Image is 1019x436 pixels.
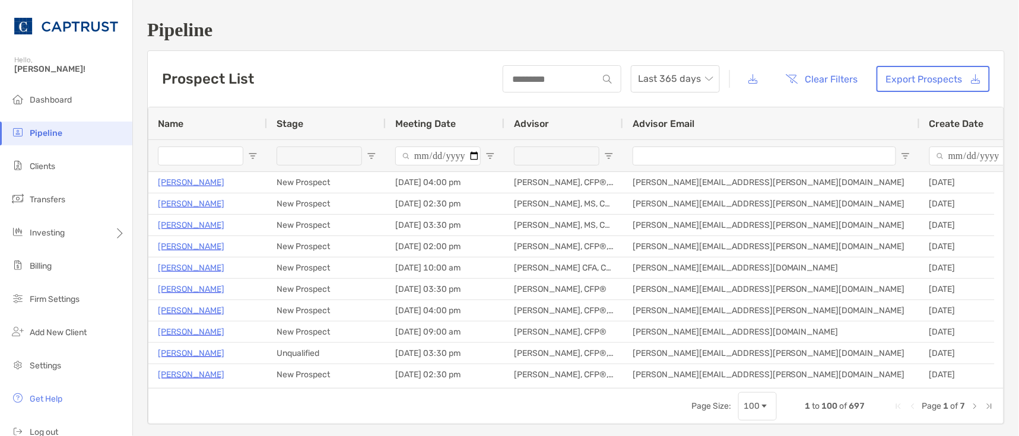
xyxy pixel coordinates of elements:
[248,151,258,161] button: Open Filter Menu
[514,118,549,129] span: Advisor
[623,300,920,321] div: [PERSON_NAME][EMAIL_ADDRESS][PERSON_NAME][DOMAIN_NAME]
[504,279,623,300] div: [PERSON_NAME], CFP®
[504,343,623,364] div: [PERSON_NAME], CFP®, CFA
[849,401,865,411] span: 697
[30,394,62,404] span: Get Help
[877,66,990,92] a: Export Prospects
[367,151,376,161] button: Open Filter Menu
[504,300,623,321] div: [PERSON_NAME], CFP®, CDFA®
[158,346,224,361] p: [PERSON_NAME]
[267,343,386,364] div: Unqualified
[158,260,224,275] a: [PERSON_NAME]
[822,401,838,411] span: 100
[30,128,62,138] span: Pipeline
[30,327,87,338] span: Add New Client
[11,158,25,173] img: clients icon
[158,324,224,339] p: [PERSON_NAME]
[944,401,949,411] span: 1
[386,257,504,278] div: [DATE] 10:00 am
[30,261,52,271] span: Billing
[386,279,504,300] div: [DATE] 03:30 pm
[604,151,614,161] button: Open Filter Menu
[386,322,504,342] div: [DATE] 09:00 am
[11,391,25,405] img: get-help icon
[504,257,623,278] div: [PERSON_NAME] CFA, CAIA, CFP®
[30,361,61,371] span: Settings
[158,282,224,297] a: [PERSON_NAME]
[485,151,495,161] button: Open Filter Menu
[11,291,25,305] img: firm-settings icon
[11,92,25,106] img: dashboard icon
[386,215,504,235] div: [DATE] 03:30 pm
[744,401,760,411] div: 100
[14,5,118,47] img: CAPTRUST Logo
[158,196,224,211] a: [PERSON_NAME]
[267,300,386,321] div: New Prospect
[970,402,980,411] div: Next Page
[623,322,920,342] div: [PERSON_NAME][EMAIL_ADDRESS][DOMAIN_NAME]
[11,324,25,339] img: add_new_client icon
[623,364,920,385] div: [PERSON_NAME][EMAIL_ADDRESS][PERSON_NAME][DOMAIN_NAME]
[623,236,920,257] div: [PERSON_NAME][EMAIL_ADDRESS][PERSON_NAME][DOMAIN_NAME]
[30,294,80,304] span: Firm Settings
[267,322,386,342] div: New Prospect
[738,392,777,421] div: Page Size
[11,358,25,372] img: settings icon
[30,195,65,205] span: Transfers
[395,147,481,166] input: Meeting Date Filter Input
[386,300,504,321] div: [DATE] 04:00 pm
[277,118,303,129] span: Stage
[386,172,504,193] div: [DATE] 04:00 pm
[922,401,942,411] span: Page
[158,239,224,254] a: [PERSON_NAME]
[395,118,456,129] span: Meeting Date
[623,279,920,300] div: [PERSON_NAME][EMAIL_ADDRESS][PERSON_NAME][DOMAIN_NAME]
[603,75,612,84] img: input icon
[840,401,847,411] span: of
[812,401,820,411] span: to
[30,95,72,105] span: Dashboard
[158,118,183,129] span: Name
[691,401,731,411] div: Page Size:
[267,236,386,257] div: New Prospect
[30,228,65,238] span: Investing
[638,66,713,92] span: Last 365 days
[158,147,243,166] input: Name Filter Input
[267,257,386,278] div: New Prospect
[633,118,694,129] span: Advisor Email
[623,193,920,214] div: [PERSON_NAME][EMAIL_ADDRESS][PERSON_NAME][DOMAIN_NAME]
[985,402,994,411] div: Last Page
[267,279,386,300] div: New Prospect
[267,193,386,214] div: New Prospect
[623,215,920,235] div: [PERSON_NAME][EMAIL_ADDRESS][PERSON_NAME][DOMAIN_NAME]
[11,125,25,139] img: pipeline icon
[267,172,386,193] div: New Prospect
[623,257,920,278] div: [PERSON_NAME][EMAIL_ADDRESS][DOMAIN_NAME]
[504,364,623,385] div: [PERSON_NAME], CFP®, CPWA®
[504,172,623,193] div: [PERSON_NAME], CFP®, CDFA®
[386,364,504,385] div: [DATE] 02:30 pm
[623,172,920,193] div: [PERSON_NAME][EMAIL_ADDRESS][PERSON_NAME][DOMAIN_NAME]
[267,215,386,235] div: New Prospect
[894,402,903,411] div: First Page
[929,118,984,129] span: Create Date
[147,19,1005,41] h1: Pipeline
[11,225,25,239] img: investing icon
[908,402,918,411] div: Previous Page
[929,147,1015,166] input: Create Date Filter Input
[158,175,224,190] a: [PERSON_NAME]
[623,343,920,364] div: [PERSON_NAME][EMAIL_ADDRESS][PERSON_NAME][DOMAIN_NAME]
[162,71,254,87] h3: Prospect List
[11,192,25,206] img: transfers icon
[960,401,966,411] span: 7
[777,66,867,92] button: Clear Filters
[633,147,896,166] input: Advisor Email Filter Input
[386,343,504,364] div: [DATE] 03:30 pm
[158,367,224,382] a: [PERSON_NAME]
